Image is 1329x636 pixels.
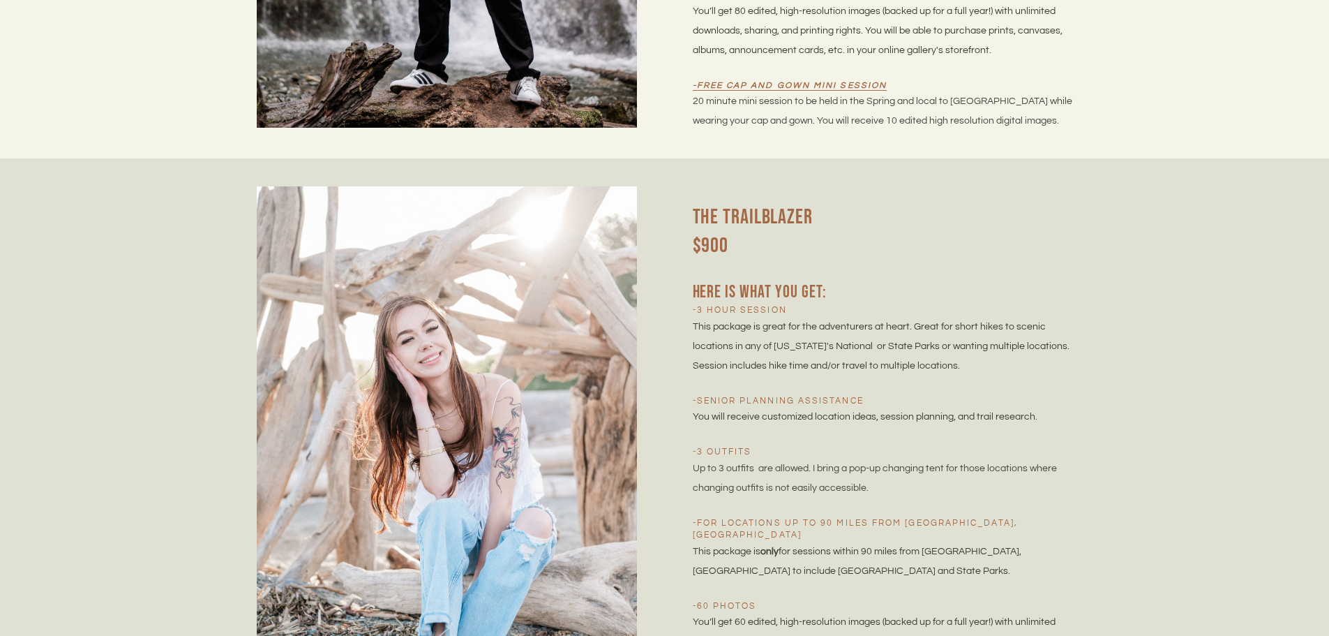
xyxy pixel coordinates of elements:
[693,547,760,556] span: This package is
[693,459,1073,498] p: Up to 3 outfits are allowed. I bring a pop-up changing tent for those locations where changing ou...
[693,412,1037,422] span: You will receive customized location ideas, session planning, and trail research.
[693,547,1023,576] span: for sessions within 90 miles from [GEOGRAPHIC_DATA], [GEOGRAPHIC_DATA] to include [GEOGRAPHIC_DAT...
[693,304,1073,317] h5: -3 hour session
[693,81,887,91] u: -Free Cap and Gown Mini Session
[693,232,1073,261] h2: $900
[693,517,1073,542] h5: -For locations up to 90 miles from [GEOGRAPHIC_DATA], [GEOGRAPHIC_DATA]
[693,600,1073,613] h5: -60 photos
[693,203,1073,232] h2: The TrailbLazer
[693,6,1065,55] span: You’ll get 80 edited, high-resolution images (backed up for a full year!) with unlimited download...
[693,395,1073,408] h5: -Senior Planning Assistance
[693,281,1073,304] h3: Here is what you get:
[693,322,1072,371] span: This package is great for the adventurers at heart. Great for short hikes to scenic locations in ...
[760,547,779,556] strong: only
[693,448,752,457] span: -3 outfits
[693,96,1074,126] span: 20 minute mini session to be held in the Spring and local to [GEOGRAPHIC_DATA] while wearing your...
